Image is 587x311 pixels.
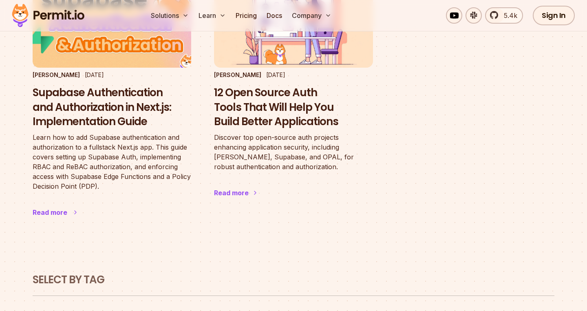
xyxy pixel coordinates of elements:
button: Learn [195,7,229,24]
span: 5.4k [499,11,517,20]
h2: Select by Tag [33,273,554,287]
button: Company [289,7,335,24]
time: [DATE] [85,71,104,78]
a: Docs [263,7,285,24]
img: Permit logo [8,2,88,29]
a: 5.4k [485,7,523,24]
p: [PERSON_NAME] [214,71,261,79]
div: Read more [214,188,249,198]
h3: 12 Open Source Auth Tools That Will Help You Build Better Applications [214,86,373,129]
button: Solutions [148,7,192,24]
p: Learn how to add Supabase authentication and authorization to a fullstack Next.js app. This guide... [33,132,191,191]
p: Discover top open-source auth projects enhancing application security, including [PERSON_NAME], S... [214,132,373,172]
a: Sign In [533,6,575,25]
time: [DATE] [266,71,285,78]
p: [PERSON_NAME] [33,71,80,79]
div: Read more [33,207,67,217]
h3: Supabase Authentication and Authorization in Next.js: Implementation Guide [33,86,191,129]
a: Pricing [232,7,260,24]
